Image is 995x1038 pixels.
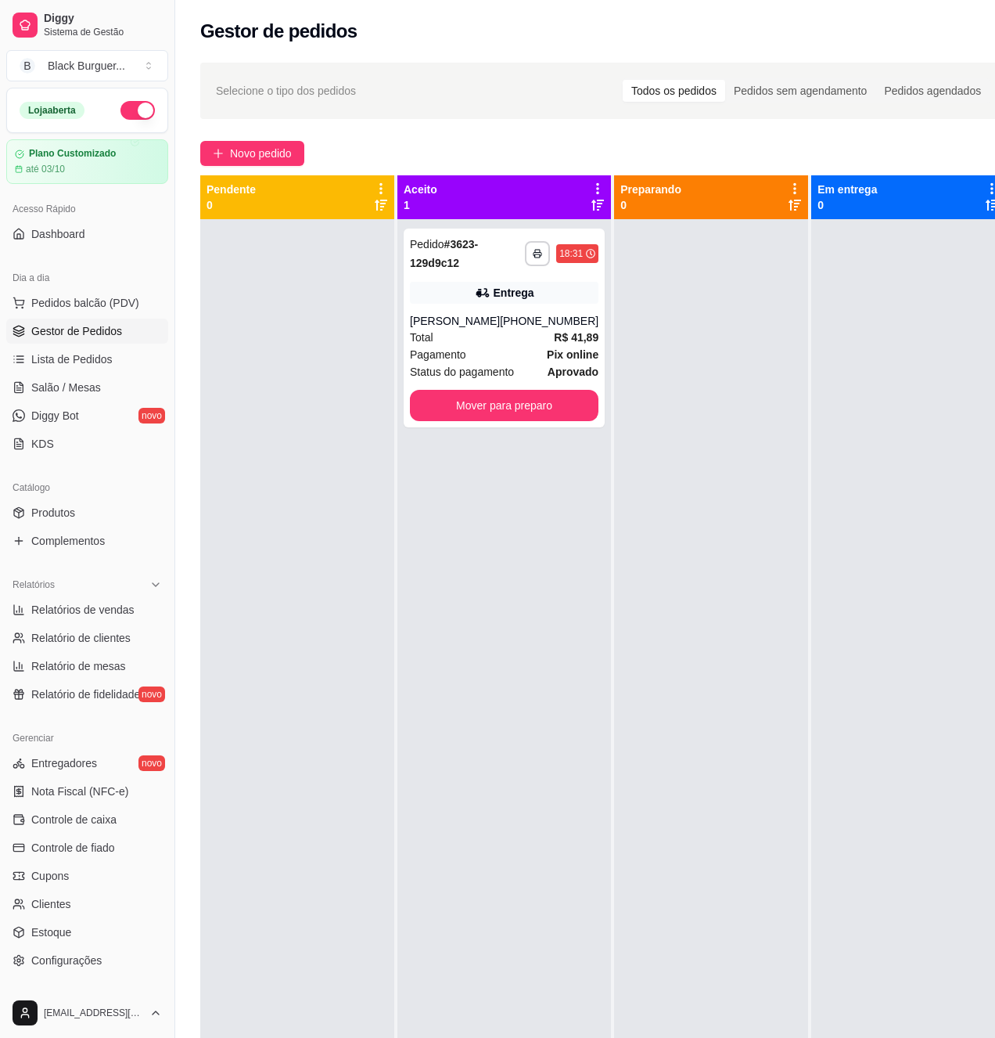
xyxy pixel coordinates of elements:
[31,226,85,242] span: Dashboard
[6,779,168,804] a: Nota Fiscal (NFC-e)
[620,197,681,213] p: 0
[31,351,113,367] span: Lista de Pedidos
[6,431,168,456] a: KDS
[31,840,115,856] span: Controle de fiado
[31,323,122,339] span: Gestor de Pedidos
[6,835,168,860] a: Controle de fiado
[410,238,444,250] span: Pedido
[6,347,168,372] a: Lista de Pedidos
[31,408,79,423] span: Diggy Bot
[623,80,725,102] div: Todos os pedidos
[410,329,433,346] span: Total
[31,868,69,884] span: Cupons
[31,505,75,521] span: Produtos
[817,182,877,197] p: Em entrega
[410,346,466,363] span: Pagamento
[13,578,55,591] span: Relatórios
[6,290,168,315] button: Pedidos balcão (PDV)
[6,475,168,500] div: Catálogo
[6,751,168,776] a: Entregadoresnovo
[620,182,681,197] p: Preparando
[6,863,168,888] a: Cupons
[31,380,101,395] span: Salão / Mesas
[725,80,875,102] div: Pedidos sem agendamento
[31,436,54,452] span: KDS
[213,148,224,159] span: plus
[6,50,168,81] button: Select a team
[31,630,131,646] span: Relatório de clientes
[31,602,135,618] span: Relatórios de vendas
[26,163,65,175] article: até 03/10
[404,197,437,213] p: 1
[6,654,168,679] a: Relatório de mesas
[6,682,168,707] a: Relatório de fidelidadenovo
[48,58,125,74] div: Black Burguer ...
[6,948,168,973] a: Configurações
[6,625,168,651] a: Relatório de clientes
[207,197,256,213] p: 0
[31,755,97,771] span: Entregadores
[216,82,356,99] span: Selecione o tipo dos pedidos
[6,726,168,751] div: Gerenciar
[31,953,102,968] span: Configurações
[494,285,534,301] div: Entrega
[410,390,598,421] button: Mover para preparo
[44,1007,143,1019] span: [EMAIL_ADDRESS][DOMAIN_NAME]
[410,238,478,269] strong: # 3623-129d9c12
[6,222,168,247] a: Dashboard
[20,58,35,74] span: B
[6,528,168,553] a: Complementos
[31,812,117,827] span: Controle de caixa
[548,366,598,378] strong: aprovado
[6,196,168,222] div: Acesso Rápido
[6,920,168,945] a: Estoque
[20,102,84,119] div: Loja aberta
[6,375,168,400] a: Salão / Mesas
[500,313,598,329] div: [PHONE_NUMBER]
[120,101,155,120] button: Alterar Status
[31,784,128,799] span: Nota Fiscal (NFC-e)
[31,533,105,549] span: Complementos
[31,658,126,674] span: Relatório de mesas
[31,896,71,912] span: Clientes
[404,182,437,197] p: Aceito
[31,295,139,311] span: Pedidos balcão (PDV)
[29,148,116,160] article: Plano Customizado
[44,26,162,38] span: Sistema de Gestão
[6,319,168,344] a: Gestor de Pedidos
[875,80,990,102] div: Pedidos agendados
[31,924,71,940] span: Estoque
[44,12,162,26] span: Diggy
[6,265,168,290] div: Dia a dia
[6,6,168,44] a: DiggySistema de Gestão
[31,687,140,702] span: Relatório de fidelidade
[410,363,514,380] span: Status do pagamento
[547,348,598,361] strong: Pix online
[6,500,168,525] a: Produtos
[6,892,168,917] a: Clientes
[817,197,877,213] p: 0
[6,994,168,1032] button: [EMAIL_ADDRESS][DOMAIN_NAME]
[230,145,292,162] span: Novo pedido
[6,807,168,832] a: Controle de caixa
[207,182,256,197] p: Pendente
[410,313,500,329] div: [PERSON_NAME]
[559,247,583,260] div: 18:31
[6,139,168,184] a: Plano Customizadoaté 03/10
[200,19,357,44] h2: Gestor de pedidos
[200,141,304,166] button: Novo pedido
[6,597,168,622] a: Relatórios de vendas
[6,403,168,428] a: Diggy Botnovo
[554,331,598,344] strong: R$ 41,89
